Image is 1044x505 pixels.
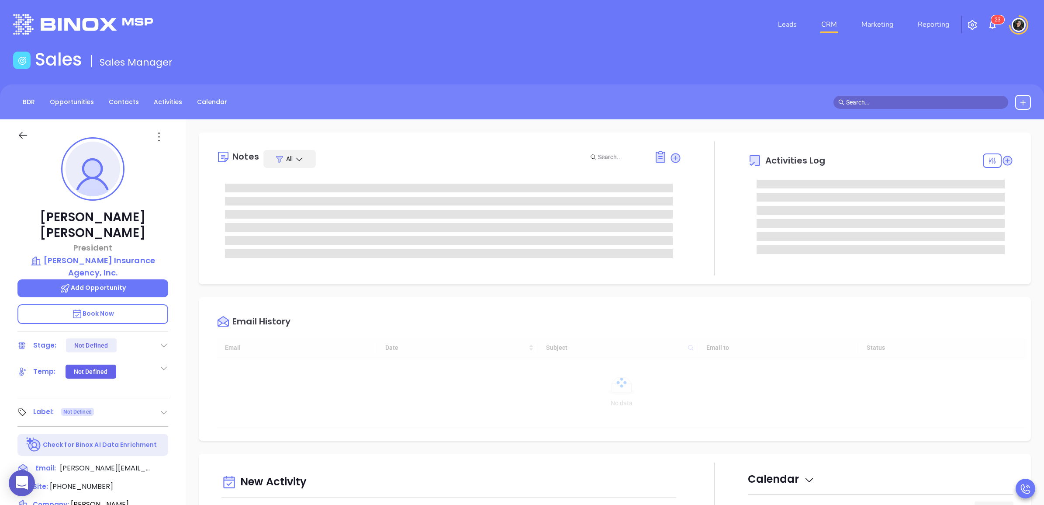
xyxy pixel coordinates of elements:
[914,16,953,33] a: Reporting
[17,95,40,109] a: BDR
[846,98,1003,107] input: Search…
[45,95,99,109] a: Opportunities
[17,254,168,279] a: [PERSON_NAME] Insurance Agency, Inc.
[13,14,153,35] img: logo
[1012,18,1026,32] img: user
[33,482,48,491] span: Site :
[72,309,114,318] span: Book Now
[286,154,293,163] span: All
[192,95,232,109] a: Calendar
[100,56,173,69] span: Sales Manager
[221,471,676,494] div: New Activity
[43,440,157,449] p: Check for Binox AI Data Enrichment
[66,142,120,196] img: profile-user
[63,407,92,417] span: Not Defined
[35,463,56,474] span: Email:
[33,405,54,418] div: Label:
[26,437,41,453] img: Ai-Enrich-DaqCidB-.svg
[232,152,259,161] div: Notes
[998,17,1001,23] span: 3
[838,99,844,105] span: search
[598,152,644,162] input: Search...
[33,365,56,378] div: Temp:
[967,20,978,30] img: iconSetting
[17,209,168,241] p: [PERSON_NAME] [PERSON_NAME]
[987,20,998,30] img: iconNotification
[60,283,126,292] span: Add Opportunity
[74,365,107,379] div: Not Defined
[104,95,144,109] a: Contacts
[74,338,108,352] div: Not Defined
[50,481,113,491] span: [PHONE_NUMBER]
[858,16,897,33] a: Marketing
[232,317,290,329] div: Email History
[33,339,57,352] div: Stage:
[149,95,187,109] a: Activities
[995,17,998,23] span: 2
[748,472,815,486] span: Calendar
[60,463,152,474] span: [PERSON_NAME][EMAIL_ADDRESS][DOMAIN_NAME]
[17,242,168,254] p: President
[818,16,840,33] a: CRM
[35,49,82,70] h1: Sales
[765,156,825,165] span: Activities Log
[991,15,1004,24] sup: 23
[774,16,800,33] a: Leads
